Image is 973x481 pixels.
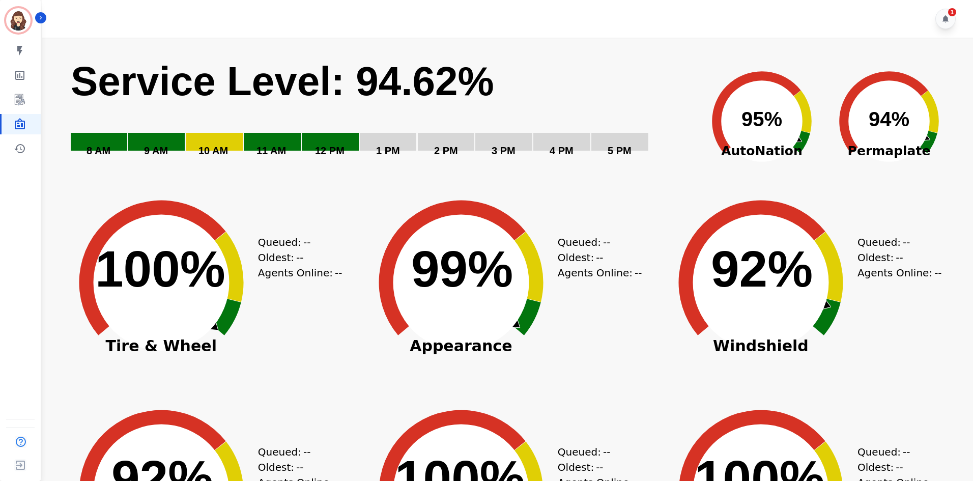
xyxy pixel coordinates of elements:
span: -- [296,250,303,265]
text: 99% [411,240,513,297]
span: -- [903,235,910,250]
span: AutoNation [698,142,825,161]
span: Appearance [359,341,563,351]
text: Service Level: 94.62% [71,59,494,104]
div: Agents Online: [857,265,944,280]
div: Oldest: [258,250,334,265]
text: 12 PM [315,145,345,156]
text: 5 PM [608,145,632,156]
span: -- [596,460,603,475]
div: Oldest: [258,460,334,475]
div: Queued: [857,235,934,250]
span: -- [296,460,303,475]
div: Agents Online: [258,265,345,280]
svg: Service Level: 0% [70,56,696,171]
div: Queued: [258,444,334,460]
span: -- [635,265,642,280]
div: Queued: [857,444,934,460]
div: Queued: [558,444,634,460]
text: 11 AM [256,145,286,156]
text: 95% [741,108,782,130]
span: Tire & Wheel [60,341,263,351]
div: Oldest: [857,460,934,475]
div: Oldest: [857,250,934,265]
div: Oldest: [558,460,634,475]
div: Queued: [558,235,634,250]
text: 9 AM [144,145,168,156]
img: Bordered avatar [6,8,31,33]
span: -- [896,460,903,475]
div: Agents Online: [558,265,644,280]
span: -- [603,444,610,460]
span: Windshield [659,341,863,351]
span: -- [896,250,903,265]
text: 94% [869,108,909,130]
span: -- [303,235,310,250]
text: 100% [95,240,225,297]
text: 2 PM [434,145,458,156]
div: Queued: [258,235,334,250]
span: -- [934,265,941,280]
div: Oldest: [558,250,634,265]
text: 8 AM [87,145,110,156]
span: -- [603,235,610,250]
span: -- [596,250,603,265]
text: 3 PM [492,145,516,156]
text: 10 AM [198,145,228,156]
div: 1 [948,8,956,16]
span: Permaplate [825,142,953,161]
text: 1 PM [376,145,400,156]
span: -- [303,444,310,460]
text: 4 PM [550,145,574,156]
span: -- [903,444,910,460]
span: -- [335,265,342,280]
text: 92% [711,240,813,297]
